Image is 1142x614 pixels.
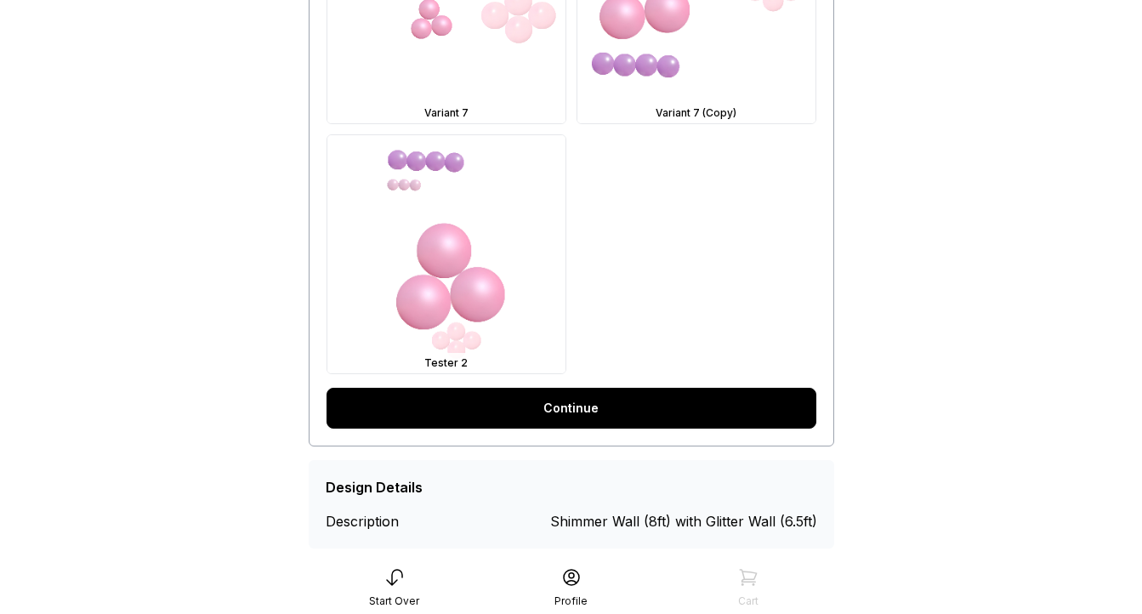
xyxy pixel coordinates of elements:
a: Continue [327,388,816,429]
div: Shimmer Wall (8ft) with Glitter Wall (6.5ft) [550,511,817,532]
div: Profile [554,594,588,608]
img: Tester 2 [327,135,565,373]
div: Tester 2 [331,356,562,370]
div: Description [326,511,449,532]
div: Cart [738,594,758,608]
div: Variant 7 [331,106,562,120]
div: Design Details [326,477,423,497]
div: Variant 7 (Copy) [581,106,812,120]
div: Start Over [369,594,419,608]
